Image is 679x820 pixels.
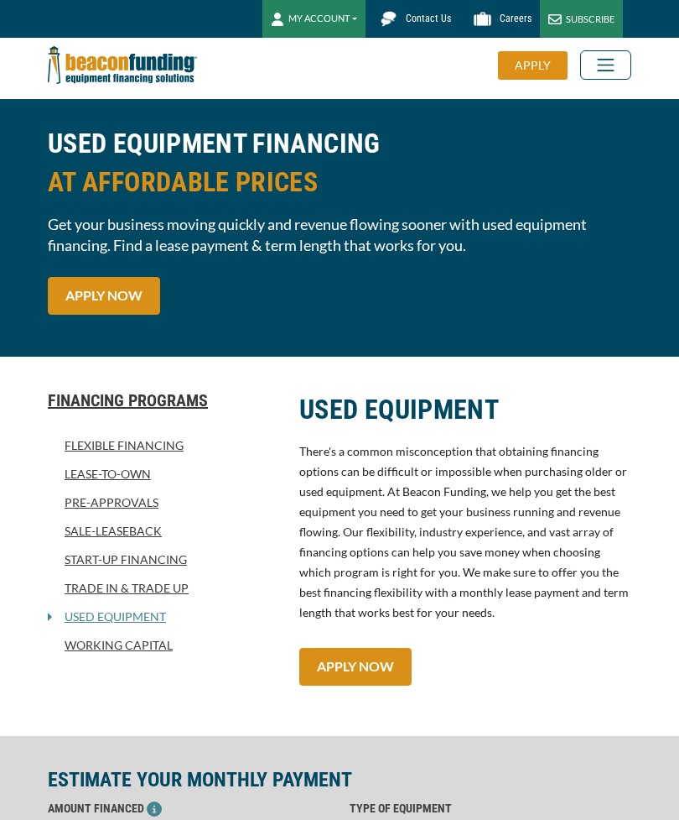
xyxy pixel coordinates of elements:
[498,51,568,80] div: APPLY
[406,13,451,24] span: Contact Us
[48,493,279,513] a: Pre-approvals
[299,441,631,623] p: There's a common misconception that obtaining financing options can be difficult or impossible wh...
[48,635,279,655] a: Working Capital
[48,464,279,484] a: Lease-To-Own
[52,607,166,627] a: Used Equipment
[580,50,631,80] button: Toggle navigation
[299,390,631,429] h2: USED EQUIPMENT
[48,770,631,790] p: ESTIMATE YOUR MONTHLY PAYMENT
[48,798,329,818] p: AMOUNT FINANCED
[48,578,279,598] a: Trade In & Trade Up
[374,4,403,34] img: Beacon Funding chat
[350,798,631,818] p: TYPE OF EQUIPMENT
[48,163,631,201] span: AT AFFORDABLE PRICES
[500,13,531,24] span: Careers
[48,38,197,92] img: Beacon Funding Corporation logo
[365,4,459,34] a: Contact Us
[48,124,631,201] h2: USED EQUIPMENT FINANCING
[299,648,412,686] a: APPLY NOW
[48,390,279,410] a: Financing Programs
[468,4,497,34] img: Beacon Funding Careers
[48,550,279,570] a: Start-Up Financing
[48,521,279,541] a: Sale-Leaseback
[48,277,160,315] a: APPLY NOW
[48,436,279,456] a: Flexible Financing
[48,214,631,256] span: Get your business moving quickly and revenue flowing sooner with used equipment financing. Find a...
[459,4,540,34] a: Careers
[498,51,580,80] a: APPLY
